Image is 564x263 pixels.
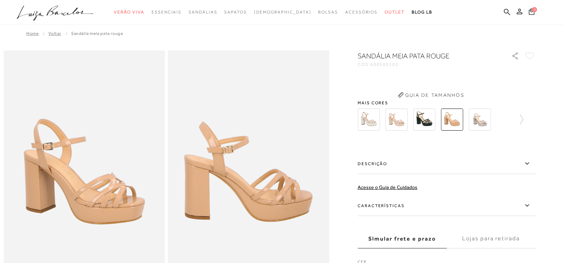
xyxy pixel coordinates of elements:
a: Home [26,31,38,36]
button: Guia de Tamanhos [395,89,467,101]
button: 0 [527,8,537,17]
div: CÓD: [358,62,500,67]
span: SANDÁLIA MEIA PATA ROUGE [71,31,123,36]
span: 600500102 [370,62,399,67]
span: 0 [532,7,537,12]
a: Voltar [48,31,61,36]
span: Bolsas [318,10,338,15]
span: Outlet [385,10,405,15]
a: noSubCategoriesText [152,6,181,19]
a: noSubCategoriesText [254,6,311,19]
a: noSubCategoriesText [114,6,144,19]
label: Características [358,195,536,216]
span: Sapatos [224,10,247,15]
span: Essenciais [152,10,181,15]
span: Sandálias [189,10,217,15]
h1: SANDÁLIA MEIA PATA ROUGE [358,51,491,61]
img: SANDÁLIA MEIA PATA SALTO ALTO CHUMBO [469,109,491,131]
label: Lojas para retirada [447,229,536,248]
a: noSubCategoriesText [345,6,378,19]
span: Mais cores [358,101,536,105]
label: Simular frete e prazo [358,229,447,248]
label: Descrição [358,153,536,174]
img: SANDÁLIA MEIA PATA DE SALTO BLOCO ALTO EM COURO OFF WHITE [358,109,380,131]
img: SANDÁLIA MEIA PATA ROUGE [441,109,463,131]
img: SANDÁLIA MEIA PATA PRETA [413,109,435,131]
span: Acessórios [345,10,378,15]
span: [DEMOGRAPHIC_DATA] [254,10,311,15]
a: noSubCategoriesText [385,6,405,19]
a: noSubCategoriesText [318,6,338,19]
a: noSubCategoriesText [189,6,217,19]
a: BLOG LB [412,6,432,19]
img: SANDÁLIA MEIA PATA DE SALTO BLOCO ALTO METALIZADO DOURADA [385,109,407,131]
span: BLOG LB [412,10,432,15]
a: noSubCategoriesText [224,6,247,19]
span: Verão Viva [114,10,144,15]
a: Acesse o Guia de Cuidados [358,184,417,190]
